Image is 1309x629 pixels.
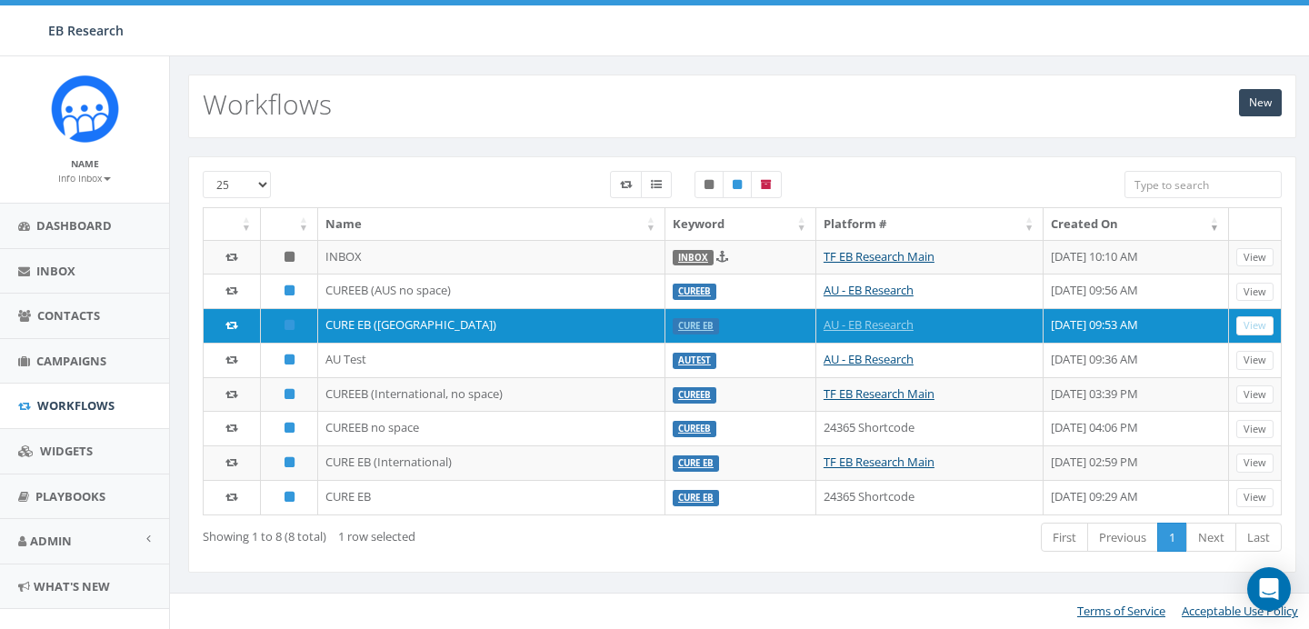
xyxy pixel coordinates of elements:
[824,454,934,470] a: TF EB Research Main
[1236,488,1274,507] a: View
[204,208,261,240] th: : activate to sort column ascending
[678,252,708,264] a: INBOX
[58,169,111,185] a: Info Inbox
[37,397,115,414] span: Workflows
[203,521,636,545] div: Showing 1 to 8 (8 total)
[1236,248,1274,267] a: View
[1044,208,1229,240] th: Created On: activate to sort column ascending
[37,307,100,324] span: Contacts
[824,385,934,402] a: TF EB Research Main
[285,251,295,263] i: Unpublished
[824,282,914,298] a: AU - EB Research
[318,445,665,480] td: CURE EB (International)
[1239,89,1282,116] a: New
[261,208,318,240] th: : activate to sort column ascending
[1087,523,1158,553] a: Previous
[285,491,295,503] i: Published
[285,319,295,331] i: Published
[824,351,914,367] a: AU - EB Research
[1247,567,1291,611] div: Open Intercom Messenger
[318,240,665,275] td: INBOX
[285,456,295,468] i: Published
[678,320,714,332] a: CURE EB
[1236,420,1274,439] a: View
[1041,523,1088,553] a: First
[824,248,934,265] a: TF EB Research Main
[1236,316,1274,335] a: View
[48,22,124,39] span: EB Research
[678,423,711,434] a: CUREEB
[1044,240,1229,275] td: [DATE] 10:10 AM
[285,354,295,365] i: Published
[1044,445,1229,480] td: [DATE] 02:59 PM
[1236,351,1274,370] a: View
[1236,385,1274,404] a: View
[1236,454,1274,473] a: View
[285,422,295,434] i: Published
[824,316,914,333] a: AU - EB Research
[285,388,295,400] i: Published
[1077,603,1165,619] a: Terms of Service
[51,75,119,143] img: Rally_Corp_Icon_1.png
[816,208,1044,240] th: Platform #: activate to sort column ascending
[678,389,711,401] a: CUREEB
[678,285,711,297] a: CUREEB
[678,354,711,366] a: AUTEST
[1044,377,1229,412] td: [DATE] 03:39 PM
[71,157,99,170] small: Name
[816,411,1044,445] td: 24365 Shortcode
[318,480,665,514] td: CURE EB
[203,89,332,119] h2: Workflows
[1236,283,1274,302] a: View
[318,274,665,308] td: CUREEB (AUS no space)
[1182,603,1298,619] a: Acceptable Use Policy
[1157,523,1187,553] a: 1
[1044,274,1229,308] td: [DATE] 09:56 AM
[338,528,415,544] span: 1 row selected
[1044,308,1229,343] td: [DATE] 09:53 AM
[723,171,752,198] label: Published
[1235,523,1282,553] a: Last
[318,208,665,240] th: Name: activate to sort column ascending
[678,492,714,504] a: CURE EB
[816,480,1044,514] td: 24365 Shortcode
[40,443,93,459] span: Widgets
[35,488,105,504] span: Playbooks
[318,343,665,377] td: AU Test
[641,171,672,198] label: Menu
[285,285,295,296] i: Published
[751,171,782,198] label: Archived
[1124,171,1282,198] input: Type to search
[36,217,112,234] span: Dashboard
[36,353,106,369] span: Campaigns
[1186,523,1236,553] a: Next
[36,263,75,279] span: Inbox
[58,172,111,185] small: Info Inbox
[34,578,110,594] span: What's New
[318,377,665,412] td: CUREEB (International, no space)
[610,171,642,198] label: Workflow
[1044,411,1229,445] td: [DATE] 04:06 PM
[665,208,816,240] th: Keyword: activate to sort column ascending
[1044,343,1229,377] td: [DATE] 09:36 AM
[318,411,665,445] td: CUREEB no space
[1044,480,1229,514] td: [DATE] 09:29 AM
[318,308,665,343] td: CURE EB ([GEOGRAPHIC_DATA])
[694,171,724,198] label: Unpublished
[30,533,72,549] span: Admin
[678,457,714,469] a: CURE EB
